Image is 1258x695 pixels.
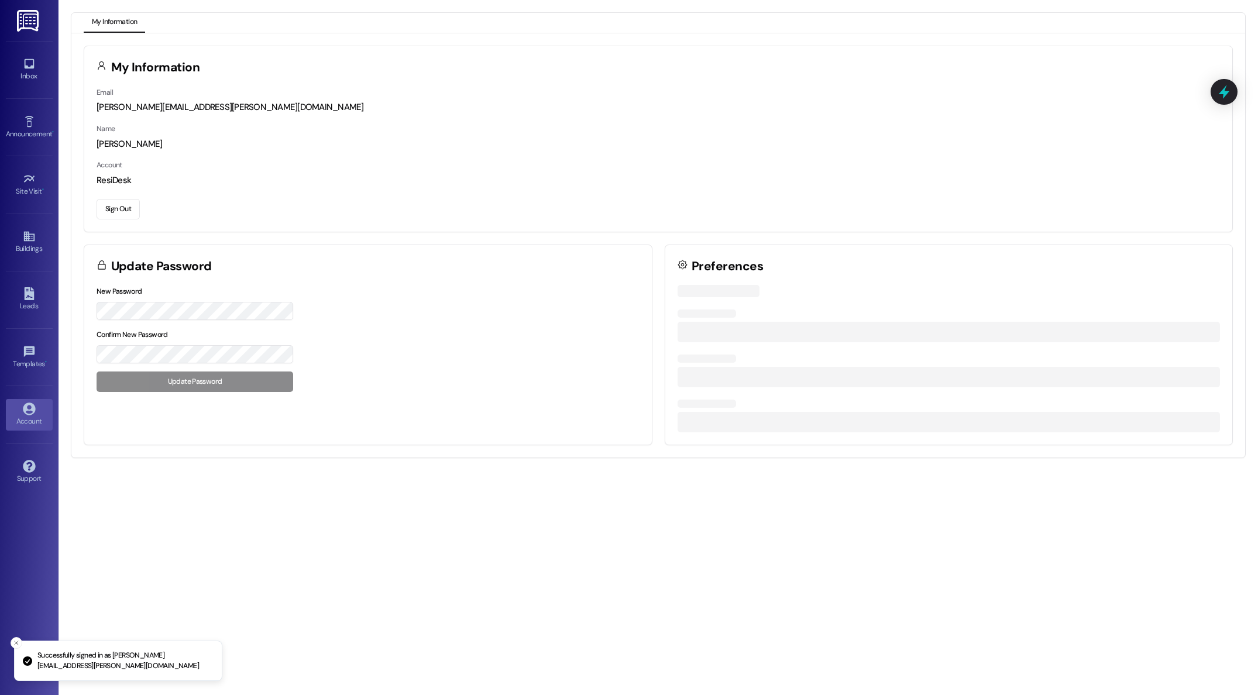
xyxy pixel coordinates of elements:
[11,637,22,649] button: Close toast
[45,358,47,366] span: •
[97,88,113,97] label: Email
[37,651,212,671] p: Successfully signed in as [PERSON_NAME][EMAIL_ADDRESS][PERSON_NAME][DOMAIN_NAME]
[6,226,53,258] a: Buildings
[6,169,53,201] a: Site Visit •
[6,284,53,315] a: Leads
[97,160,122,170] label: Account
[97,199,140,219] button: Sign Out
[42,185,44,194] span: •
[97,124,115,133] label: Name
[111,260,212,273] h3: Update Password
[97,174,1220,187] div: ResiDesk
[6,456,53,488] a: Support
[6,399,53,431] a: Account
[97,138,1220,150] div: [PERSON_NAME]
[17,10,41,32] img: ResiDesk Logo
[6,54,53,85] a: Inbox
[111,61,200,74] h3: My Information
[84,13,145,33] button: My Information
[692,260,763,273] h3: Preferences
[97,101,1220,113] div: [PERSON_NAME][EMAIL_ADDRESS][PERSON_NAME][DOMAIN_NAME]
[6,342,53,373] a: Templates •
[52,128,54,136] span: •
[97,330,168,339] label: Confirm New Password
[97,287,142,296] label: New Password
